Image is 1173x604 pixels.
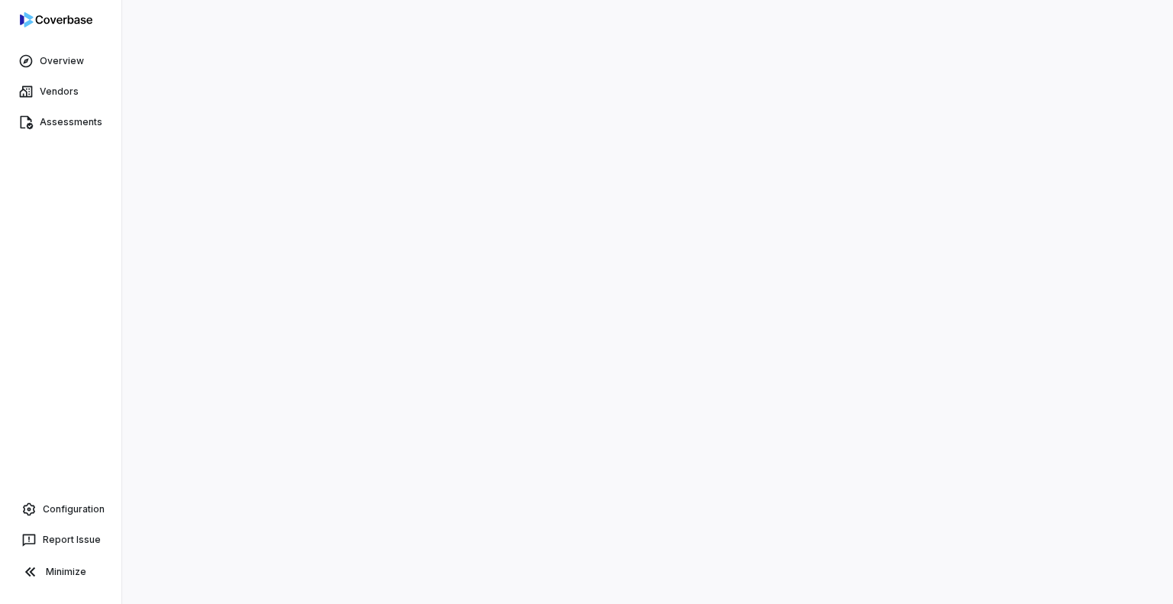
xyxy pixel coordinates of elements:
[3,78,118,105] a: Vendors
[6,496,115,523] a: Configuration
[6,526,115,554] button: Report Issue
[20,12,92,27] img: logo-D7KZi-bG.svg
[3,47,118,75] a: Overview
[3,108,118,136] a: Assessments
[6,557,115,587] button: Minimize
